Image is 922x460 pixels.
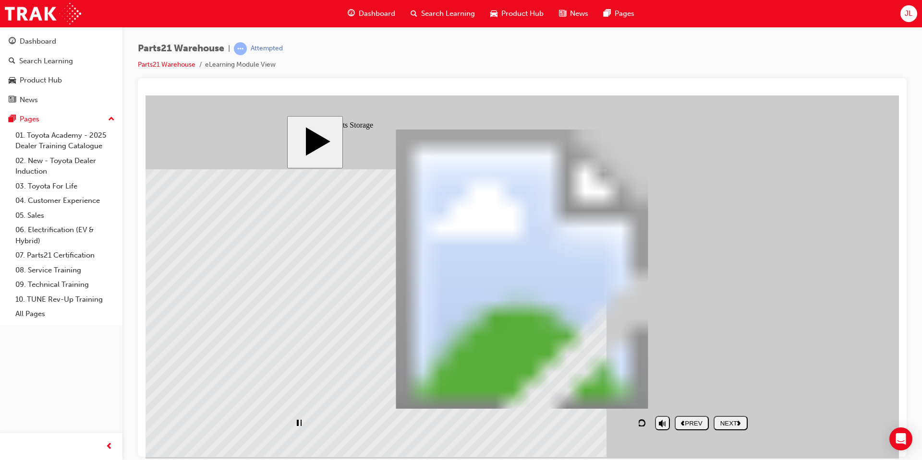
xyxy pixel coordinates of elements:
a: guage-iconDashboard [340,4,403,24]
div: News [20,94,38,106]
span: Search Learning [421,8,475,19]
span: guage-icon [9,37,16,46]
div: Product Hub [20,75,62,86]
a: 08. Service Training [12,263,119,278]
a: 10. TUNE Rev-Up Training [12,292,119,307]
span: car-icon [490,8,497,20]
a: All Pages [12,307,119,321]
a: 07. Parts21 Certification [12,248,119,263]
span: pages-icon [604,8,611,20]
a: 05. Sales [12,208,119,223]
button: JL [900,5,917,22]
span: | [228,43,230,54]
a: Parts21 Warehouse [138,60,195,69]
span: JL [905,8,912,19]
span: news-icon [559,8,566,20]
span: guage-icon [348,8,355,20]
a: 09. Technical Training [12,277,119,292]
a: pages-iconPages [596,4,642,24]
span: prev-icon [106,441,113,453]
div: Open Intercom Messenger [889,427,912,450]
a: 02. New - Toyota Dealer Induction [12,153,119,179]
a: 03. Toyota For Life [12,179,119,194]
a: 04. Customer Experience [12,193,119,208]
a: News [4,91,119,109]
a: car-iconProduct Hub [483,4,551,24]
a: Dashboard [4,33,119,50]
div: Search Learning [19,56,73,67]
a: Product Hub [4,71,119,89]
li: eLearning Module View [205,59,276,71]
a: Search Learning [4,52,119,70]
div: Dashboard [20,36,56,47]
span: news-icon [9,96,16,105]
a: 01. Toyota Academy - 2025 Dealer Training Catalogue [12,128,119,153]
span: Product Hub [501,8,544,19]
span: learningRecordVerb_ATTEMPT-icon [234,42,247,55]
button: Pages [4,110,119,128]
span: News [570,8,588,19]
span: pages-icon [9,115,16,124]
span: Dashboard [359,8,395,19]
button: DashboardSearch LearningProduct HubNews [4,31,119,110]
span: up-icon [108,113,115,126]
span: search-icon [9,57,15,66]
div: Parts21Warehouse Start Course [142,21,612,342]
img: Trak [5,3,81,24]
span: search-icon [411,8,417,20]
button: Start [142,21,197,73]
div: Attempted [251,44,283,53]
a: search-iconSearch Learning [403,4,483,24]
span: Pages [615,8,634,19]
div: Pages [20,114,39,125]
span: Parts21 Warehouse [138,43,224,54]
a: 06. Electrification (EV & Hybrid) [12,223,119,248]
a: news-iconNews [551,4,596,24]
span: car-icon [9,76,16,85]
